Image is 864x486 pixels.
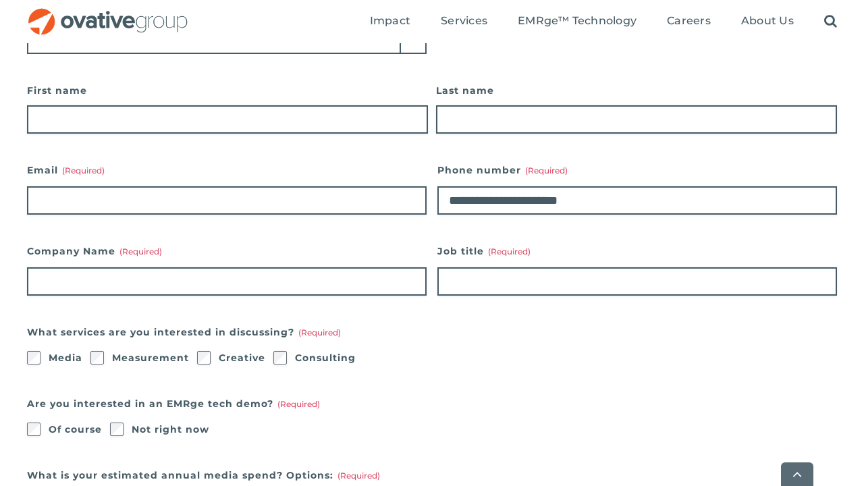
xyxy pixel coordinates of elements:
legend: What services are you interested in discussing? [27,323,341,342]
label: Phone number [437,161,837,180]
a: Careers [667,14,711,29]
a: Impact [370,14,410,29]
a: Services [441,14,487,29]
span: (Required) [119,246,162,256]
label: Consulting [295,348,356,367]
label: First name [27,81,428,100]
a: Search [824,14,837,29]
span: (Required) [298,327,341,337]
span: Impact [370,14,410,28]
span: (Required) [62,165,105,175]
span: (Required) [488,246,531,256]
span: EMRge™ Technology [518,14,637,28]
label: Last name [436,81,837,100]
span: Services [441,14,487,28]
label: Measurement [112,348,189,367]
span: (Required) [337,470,380,481]
label: Job title [437,242,837,261]
a: About Us [741,14,794,29]
label: Not right now [132,420,209,439]
label: Email [27,161,427,180]
span: About Us [741,14,794,28]
span: (Required) [525,165,568,175]
span: (Required) [277,399,320,409]
label: Of course [49,420,102,439]
label: Media [49,348,82,367]
label: Company Name [27,242,427,261]
span: Careers [667,14,711,28]
label: What is your estimated annual media spend? Options: [27,466,837,485]
a: OG_Full_horizontal_RGB [27,7,189,20]
a: EMRge™ Technology [518,14,637,29]
legend: Are you interested in an EMRge tech demo? [27,394,320,413]
label: Creative [219,348,265,367]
